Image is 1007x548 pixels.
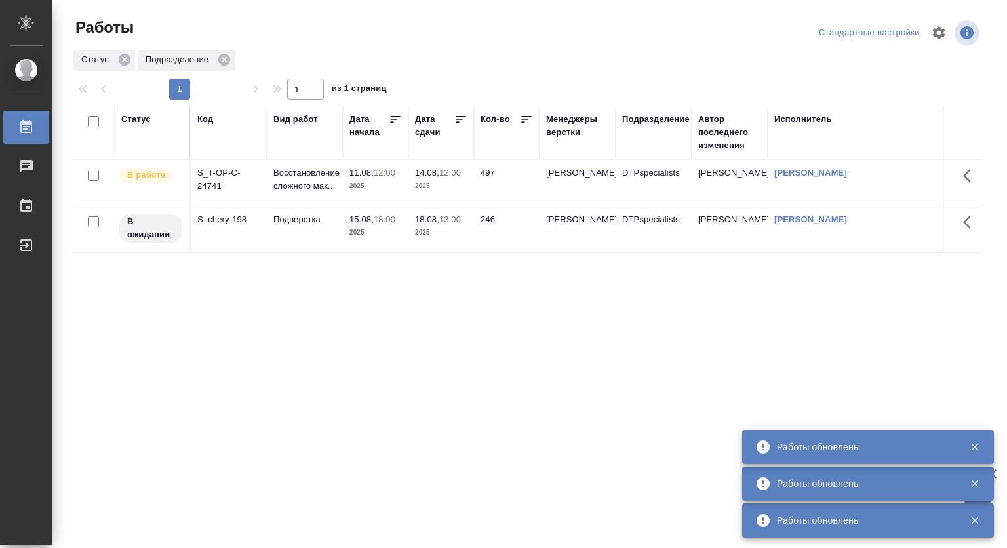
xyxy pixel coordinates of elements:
td: 246 [474,206,540,252]
div: split button [816,23,923,43]
p: В ожидании [127,215,174,241]
div: Статус [121,113,151,126]
button: Здесь прячутся важные кнопки [955,160,987,191]
p: [PERSON_NAME] [546,166,609,180]
p: 11.08, [349,168,374,178]
p: Подразделение [146,53,213,66]
p: 15.08, [349,214,374,224]
div: Исполнитель назначен, приступать к работе пока рано [118,213,183,244]
div: Вид работ [273,113,318,126]
p: Подверстка [273,213,336,226]
td: [PERSON_NAME] [692,206,768,252]
div: Работы обновлены [777,440,950,454]
button: Закрыть [961,478,988,490]
div: Статус [73,50,135,71]
p: В работе [127,168,165,182]
div: Подразделение [138,50,235,71]
td: DTPspecialists [616,160,692,206]
p: 18.08, [415,214,439,224]
div: Кол-во [481,113,510,126]
a: [PERSON_NAME] [774,214,847,224]
p: Статус [81,53,113,66]
p: Восстановление сложного мак... [273,166,336,193]
p: 2025 [349,226,402,239]
div: Работы обновлены [777,477,950,490]
div: Код [197,113,213,126]
div: Работы обновлены [777,514,950,527]
div: Дата сдачи [415,113,454,139]
div: Подразделение [622,113,690,126]
p: 2025 [415,180,467,193]
div: Исполнитель [774,113,832,126]
span: Работы [72,17,134,38]
p: 12:00 [439,168,461,178]
span: Настроить таблицу [923,17,955,49]
a: [PERSON_NAME] [774,168,847,178]
div: Автор последнего изменения [698,113,761,152]
span: из 1 страниц [332,81,387,100]
button: Закрыть [961,441,988,453]
p: 14.08, [415,168,439,178]
td: [PERSON_NAME] [692,160,768,206]
p: [PERSON_NAME] [546,213,609,226]
p: 12:00 [374,168,395,178]
div: Дата начала [349,113,389,139]
div: Менеджеры верстки [546,113,609,139]
div: Исполнитель выполняет работу [118,166,183,184]
button: Здесь прячутся важные кнопки [955,206,987,238]
div: S_chery-198 [197,213,260,226]
td: 497 [474,160,540,206]
p: 2025 [415,226,467,239]
span: Посмотреть информацию [955,20,982,45]
p: 13:00 [439,214,461,224]
p: 18:00 [374,214,395,224]
div: S_T-OP-C-24741 [197,166,260,193]
td: DTPspecialists [616,206,692,252]
p: 2025 [349,180,402,193]
button: Закрыть [961,515,988,526]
